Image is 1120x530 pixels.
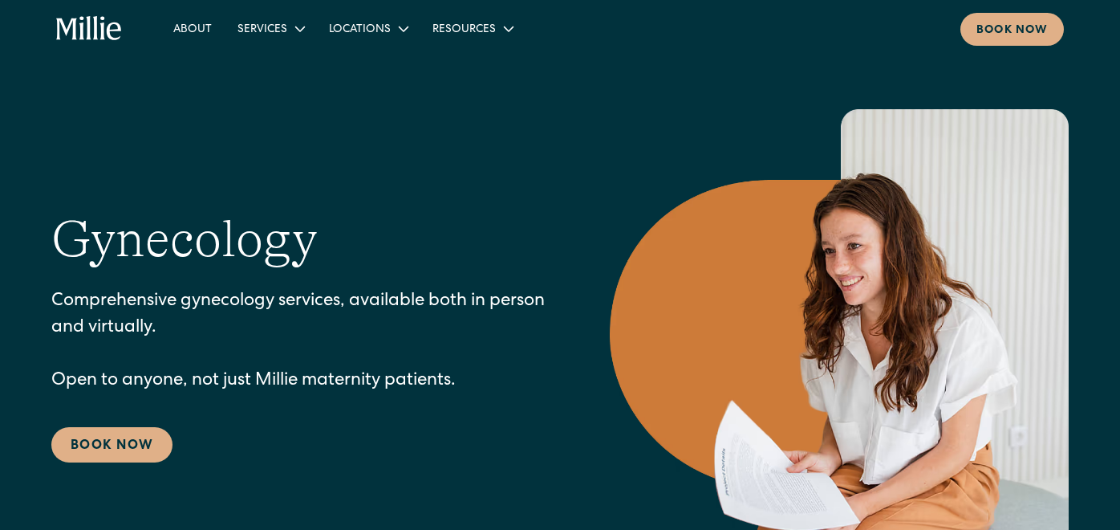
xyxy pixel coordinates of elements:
[160,15,225,42] a: About
[225,15,316,42] div: Services
[51,289,546,395] p: Comprehensive gynecology services, available both in person and virtually. Open to anyone, not ju...
[960,13,1064,46] a: Book now
[51,427,172,463] a: Book Now
[237,22,287,39] div: Services
[329,22,391,39] div: Locations
[316,15,420,42] div: Locations
[56,16,122,42] a: home
[976,22,1048,39] div: Book now
[432,22,496,39] div: Resources
[51,209,318,271] h1: Gynecology
[420,15,525,42] div: Resources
